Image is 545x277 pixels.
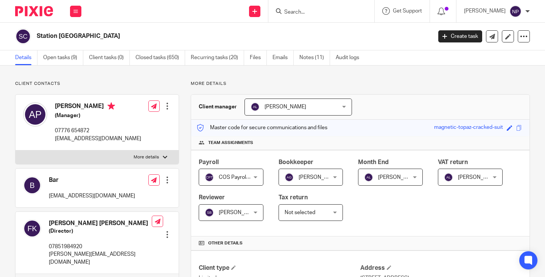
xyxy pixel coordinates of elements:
[438,30,482,42] a: Create task
[336,50,365,65] a: Audit logs
[23,219,41,238] img: svg%3E
[199,159,219,165] span: Payroll
[49,250,152,266] p: [PERSON_NAME][EMAIL_ADDRESS][DOMAIN_NAME]
[434,124,503,132] div: magnetic-topaz-cracked-suit
[219,175,261,180] span: COS Payroll Team
[219,210,260,215] span: [PERSON_NAME]
[458,175,500,180] span: [PERSON_NAME]
[135,50,185,65] a: Closed tasks (650)
[364,173,373,182] img: svg%3E
[358,159,389,165] span: Month End
[55,102,141,112] h4: [PERSON_NAME]
[279,159,313,165] span: Bookkeeper
[360,264,522,272] h4: Address
[49,219,152,227] h4: [PERSON_NAME] [PERSON_NAME]
[134,154,159,160] p: More details
[37,32,349,40] h2: Station [GEOGRAPHIC_DATA]
[55,112,141,119] h5: (Manager)
[250,50,267,65] a: Files
[205,208,214,217] img: svg%3E
[265,104,306,110] span: [PERSON_NAME]
[378,175,420,180] span: [PERSON_NAME]
[393,8,422,14] span: Get Support
[191,81,530,87] p: More details
[49,243,152,250] p: 07851984920
[285,210,315,215] span: Not selected
[444,173,453,182] img: svg%3E
[49,227,152,235] h5: (Director)
[15,81,179,87] p: Client contacts
[49,176,135,184] h4: Bar
[55,127,141,135] p: 07776 654872
[49,192,135,200] p: [EMAIL_ADDRESS][DOMAIN_NAME]
[15,28,31,44] img: svg%3E
[299,175,340,180] span: [PERSON_NAME]
[464,7,506,15] p: [PERSON_NAME]
[89,50,130,65] a: Client tasks (0)
[15,50,37,65] a: Details
[438,159,468,165] span: VAT return
[15,6,53,16] img: Pixie
[199,194,225,200] span: Reviewer
[197,124,327,131] p: Master code for secure communications and files
[23,176,41,194] img: svg%3E
[208,240,243,246] span: Other details
[279,194,308,200] span: Tax return
[23,102,47,127] img: svg%3E
[107,102,115,110] i: Primary
[199,103,237,111] h3: Client manager
[299,50,330,65] a: Notes (11)
[199,264,360,272] h4: Client type
[191,50,244,65] a: Recurring tasks (20)
[43,50,83,65] a: Open tasks (9)
[272,50,294,65] a: Emails
[251,102,260,111] img: svg%3E
[509,5,522,17] img: svg%3E
[205,173,214,182] img: svg%3E
[285,173,294,182] img: svg%3E
[208,140,253,146] span: Team assignments
[283,9,352,16] input: Search
[55,135,141,142] p: [EMAIL_ADDRESS][DOMAIN_NAME]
